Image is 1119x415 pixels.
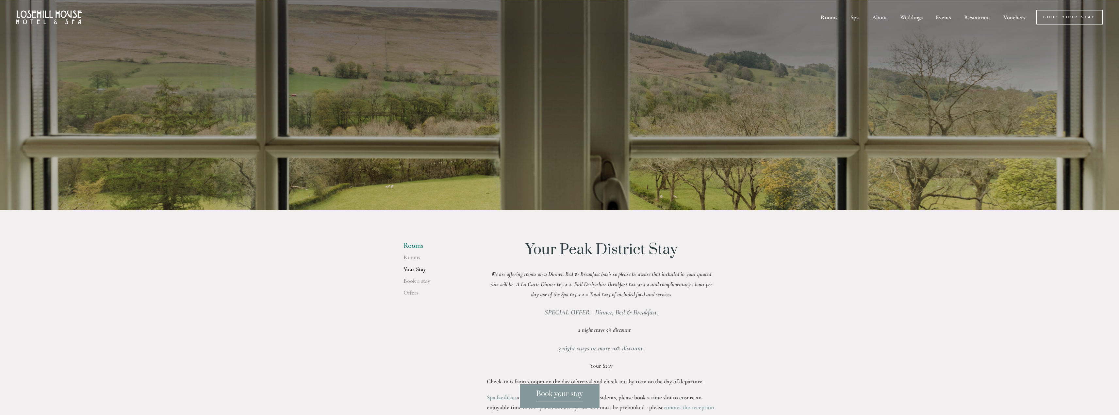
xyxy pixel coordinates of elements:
a: Your Stay [403,265,466,277]
div: About [866,10,893,24]
div: Rooms [815,10,843,24]
p: Your Stay [487,361,716,371]
em: SPECIAL OFFER - Dinner, Bed & Breakfast. [545,308,658,316]
a: Offers [403,289,466,301]
div: Spa [845,10,865,24]
em: 3 night stays or more 10% discount. [558,344,644,352]
em: 2 night stays 5% discount [578,326,631,333]
a: Rooms [403,254,466,265]
a: Book your stay [519,384,600,408]
img: Losehill House [16,10,82,24]
p: Check-in is from 3.00pm on the day of arrival and check-out by 11am on the day of departure. [487,376,716,387]
em: We are offering rooms on a Dinner, Bed & Breakfast basis so please be aware that included in your... [490,270,714,297]
h1: Your Peak District Stay [487,242,716,258]
a: Vouchers [997,10,1031,24]
li: Rooms [403,242,466,250]
div: Restaurant [958,10,996,24]
a: Book Your Stay [1036,10,1103,24]
a: Book a stay [403,277,466,289]
div: Events [930,10,957,24]
div: Weddings [894,10,929,24]
span: Book your stay [536,390,583,402]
